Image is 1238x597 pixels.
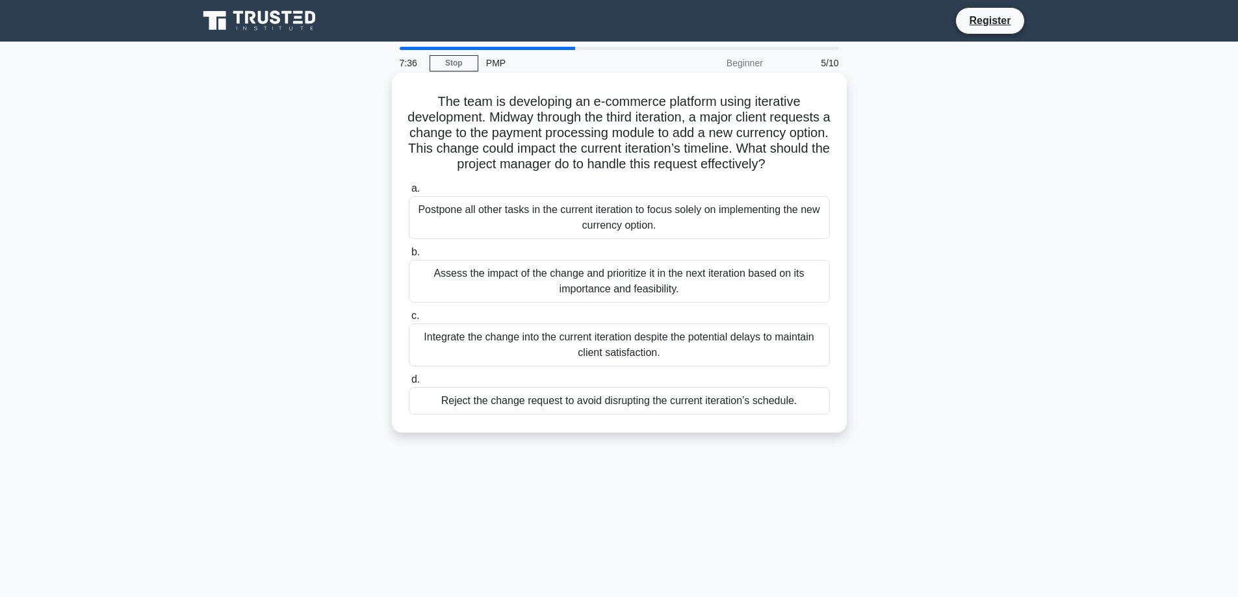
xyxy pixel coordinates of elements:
span: d. [411,374,420,385]
span: b. [411,246,420,257]
a: Register [961,12,1018,29]
div: Integrate the change into the current iteration despite the potential delays to maintain client s... [409,324,830,366]
div: Reject the change request to avoid disrupting the current iteration’s schedule. [409,387,830,414]
span: a. [411,183,420,194]
a: Stop [430,55,478,71]
div: PMP [478,50,657,76]
div: 5/10 [771,50,847,76]
h5: The team is developing an e-commerce platform using iterative development. Midway through the thi... [407,94,831,173]
div: Postpone all other tasks in the current iteration to focus solely on implementing the new currenc... [409,196,830,239]
span: c. [411,310,419,321]
div: Beginner [657,50,771,76]
div: 7:36 [392,50,430,76]
div: Assess the impact of the change and prioritize it in the next iteration based on its importance a... [409,260,830,303]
